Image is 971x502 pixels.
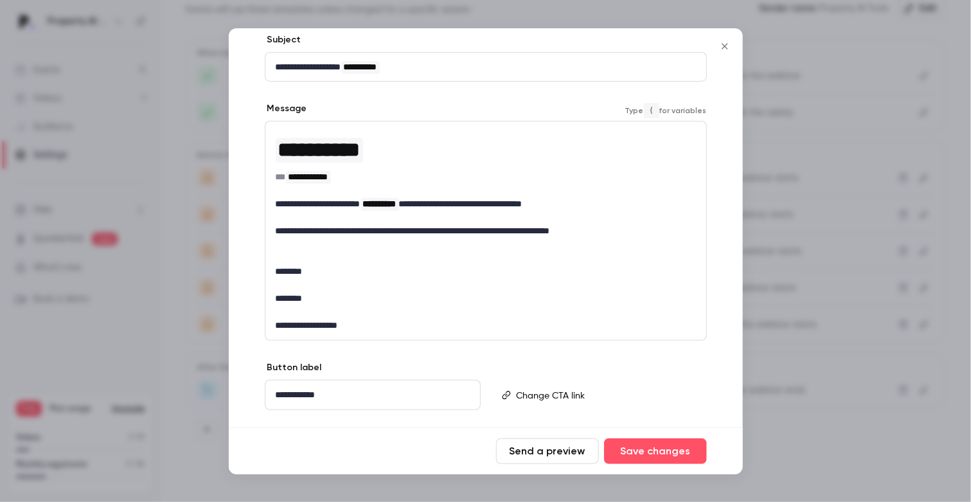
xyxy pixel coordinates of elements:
[625,103,707,118] span: Type for variables
[604,438,707,464] button: Save changes
[265,121,706,340] div: editor
[712,33,738,59] button: Close
[265,361,322,374] label: Button label
[644,103,659,118] code: {
[512,381,706,410] div: editor
[265,33,301,46] label: Subject
[496,438,599,464] button: Send a preview
[265,102,307,115] label: Message
[265,53,706,82] div: editor
[265,381,480,409] div: editor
